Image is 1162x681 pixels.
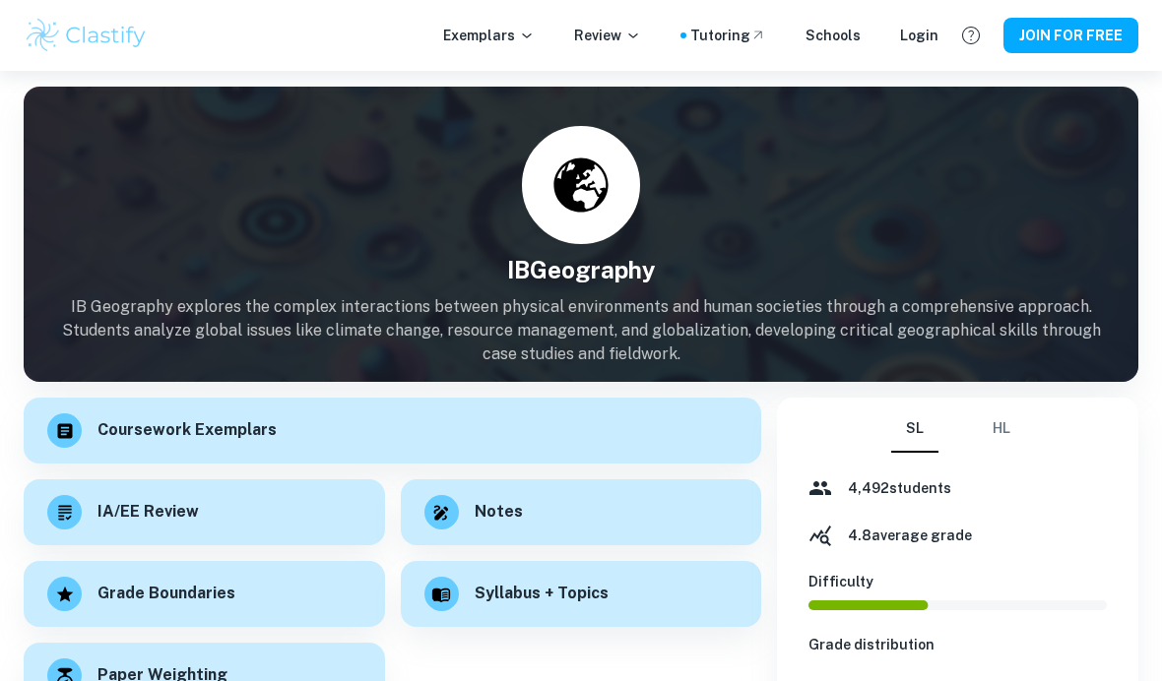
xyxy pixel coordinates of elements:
h6: 4.8 average grade [848,525,972,546]
h6: Coursework Exemplars [97,418,277,443]
h6: IA/EE Review [97,500,199,525]
button: SL [891,405,938,453]
a: Notes [401,479,762,545]
h4: IB Geography [24,252,1138,287]
img: geography.svg [551,155,611,215]
button: HL [978,405,1025,453]
a: Tutoring [690,25,766,46]
h6: Difficulty [808,571,1107,592]
button: JOIN FOR FREE [1003,18,1138,53]
h6: 4,492 students [848,477,951,499]
h6: Grade Boundaries [97,582,235,606]
button: Help and Feedback [954,19,988,52]
a: Schools [806,25,861,46]
h6: Syllabus + Topics [475,582,609,606]
p: Exemplars [443,25,535,46]
p: IB Geography explores the complex interactions between physical environments and human societies ... [24,295,1138,366]
p: Review [574,25,641,46]
img: Clastify logo [24,16,149,55]
a: Syllabus + Topics [401,561,762,627]
h6: Grade distribution [808,634,1107,655]
a: IA/EE Review [24,479,385,545]
a: Grade Boundaries [24,561,385,627]
h6: Notes [475,500,523,525]
a: Login [900,25,938,46]
a: Coursework Exemplars [24,398,761,464]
